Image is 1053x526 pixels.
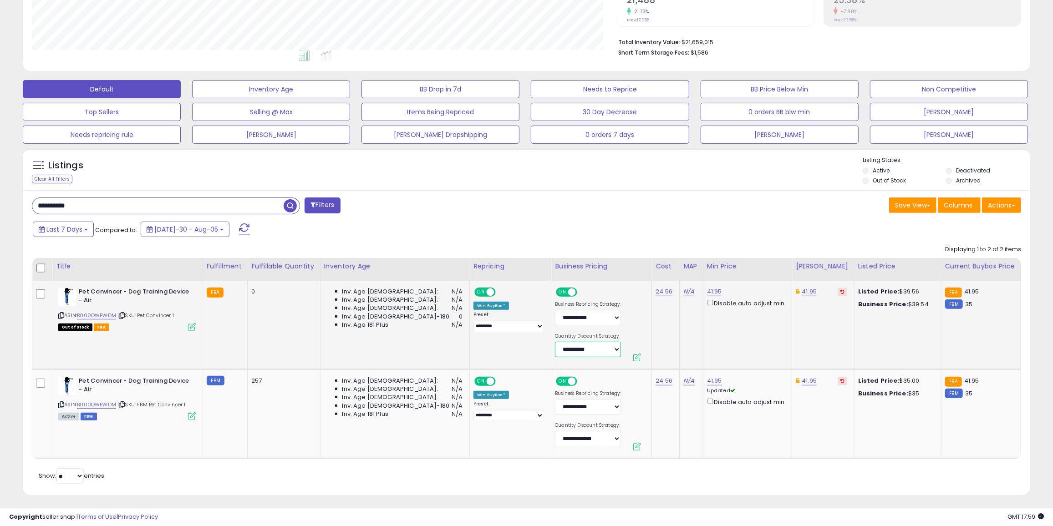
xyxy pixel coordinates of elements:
[555,422,621,429] label: Quantity Discount Strategy:
[840,289,844,294] i: Revert to store-level Dynamic Max Price
[531,103,689,121] button: 30 Day Decrease
[956,177,981,184] label: Archived
[965,389,972,398] span: 35
[207,262,244,271] div: Fulfillment
[342,410,390,418] span: Inv. Age 181 Plus:
[452,321,463,329] span: N/A
[707,298,785,308] div: Disable auto adjust min
[251,288,313,296] div: 0
[873,167,890,174] label: Active
[555,390,621,397] label: Business Repricing Strategy:
[945,389,963,398] small: FBM
[627,17,649,23] small: Prev: 17,652
[39,471,104,480] span: Show: entries
[873,177,906,184] label: Out of Stock
[459,313,463,321] span: 0
[707,397,785,406] div: Disable auto adjust min
[631,8,649,15] small: 21.73%
[141,222,229,237] button: [DATE]-30 - Aug-05
[576,288,590,296] span: OFF
[48,159,83,172] h5: Listings
[555,262,648,271] div: Business Pricing
[618,38,680,46] b: Total Inventory Value:
[858,300,934,309] div: $39.54
[945,262,1017,271] div: Current Buybox Price
[56,262,198,271] div: Title
[707,387,735,394] span: Updated
[452,304,463,312] span: N/A
[342,321,390,329] span: Inv. Age 181 Plus:
[656,262,676,271] div: Cost
[342,377,438,385] span: Inv. Age [DEMOGRAPHIC_DATA]:
[32,175,72,183] div: Clear All Filters
[870,103,1028,121] button: [PERSON_NAME]
[656,376,672,385] a: 24.56
[858,377,934,385] div: $35.00
[531,80,689,98] button: Needs to Reprice
[361,103,519,121] button: Items Being Repriced
[982,197,1021,213] button: Actions
[342,288,438,296] span: Inv. Age [DEMOGRAPHIC_DATA]:
[78,512,117,521] a: Terms of Use
[473,401,544,421] div: Preset:
[834,17,857,23] small: Prev: 27.55%
[58,377,76,395] img: 31jNXVuPj+L._SL40_.jpg
[944,201,972,210] span: Columns
[452,288,463,296] span: N/A
[77,401,116,409] a: B000QWPWDM
[802,376,817,385] a: 41.95
[9,513,158,521] div: seller snap | |
[802,287,817,296] a: 41.95
[858,288,934,296] div: $39.56
[858,389,908,398] b: Business Price:
[945,377,962,387] small: FBA
[81,413,97,420] span: FBM
[576,378,590,385] span: OFF
[1007,512,1044,521] span: 2025-08-13 17:59 GMT
[342,402,451,410] span: Inv. Age [DEMOGRAPHIC_DATA]-180:
[46,225,82,234] span: Last 7 Days
[683,287,694,296] a: N/A
[707,262,788,271] div: Min Price
[473,391,509,399] div: Win BuyBox *
[531,126,689,144] button: 0 orders 7 days
[117,312,174,319] span: | SKU: Pet Convincer 1
[58,377,195,419] div: ASIN:
[656,287,672,296] a: 24.56
[94,324,109,331] span: FBA
[796,378,799,384] i: This overrides the store level Dynamic Max Price for this listing
[58,288,195,330] div: ASIN:
[701,103,859,121] button: 0 orders BB blw min
[683,376,694,385] a: N/A
[557,288,568,296] span: ON
[870,80,1028,98] button: Non Competitive
[473,312,544,332] div: Preset:
[707,376,722,385] a: 41.95
[361,80,519,98] button: BB Drop in 7d
[863,156,1030,165] p: Listing States:
[956,167,990,174] label: Deactivated
[475,288,487,296] span: ON
[796,262,850,271] div: [PERSON_NAME]
[557,378,568,385] span: ON
[342,304,438,312] span: Inv. Age [DEMOGRAPHIC_DATA]:
[707,287,722,296] a: 41.95
[79,377,189,396] b: Pet Convincer - Dog Training Device - Air
[192,126,350,144] button: [PERSON_NAME]
[473,302,509,310] div: Win BuyBox *
[701,80,859,98] button: BB Price Below Min
[701,126,859,144] button: [PERSON_NAME]
[324,262,466,271] div: Inventory Age
[58,288,76,306] img: 31jNXVuPj+L._SL40_.jpg
[192,103,350,121] button: Selling @ Max
[251,262,316,271] div: Fulfillable Quantity
[95,226,137,234] span: Compared to:
[964,287,979,296] span: 41.95
[618,49,689,56] b: Short Term Storage Fees:
[555,301,621,308] label: Business Repricing Strategy:
[473,262,547,271] div: Repricing
[494,378,509,385] span: OFF
[555,333,621,339] label: Quantity Discount Strategy:
[452,296,463,304] span: N/A
[154,225,218,234] span: [DATE]-30 - Aug-05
